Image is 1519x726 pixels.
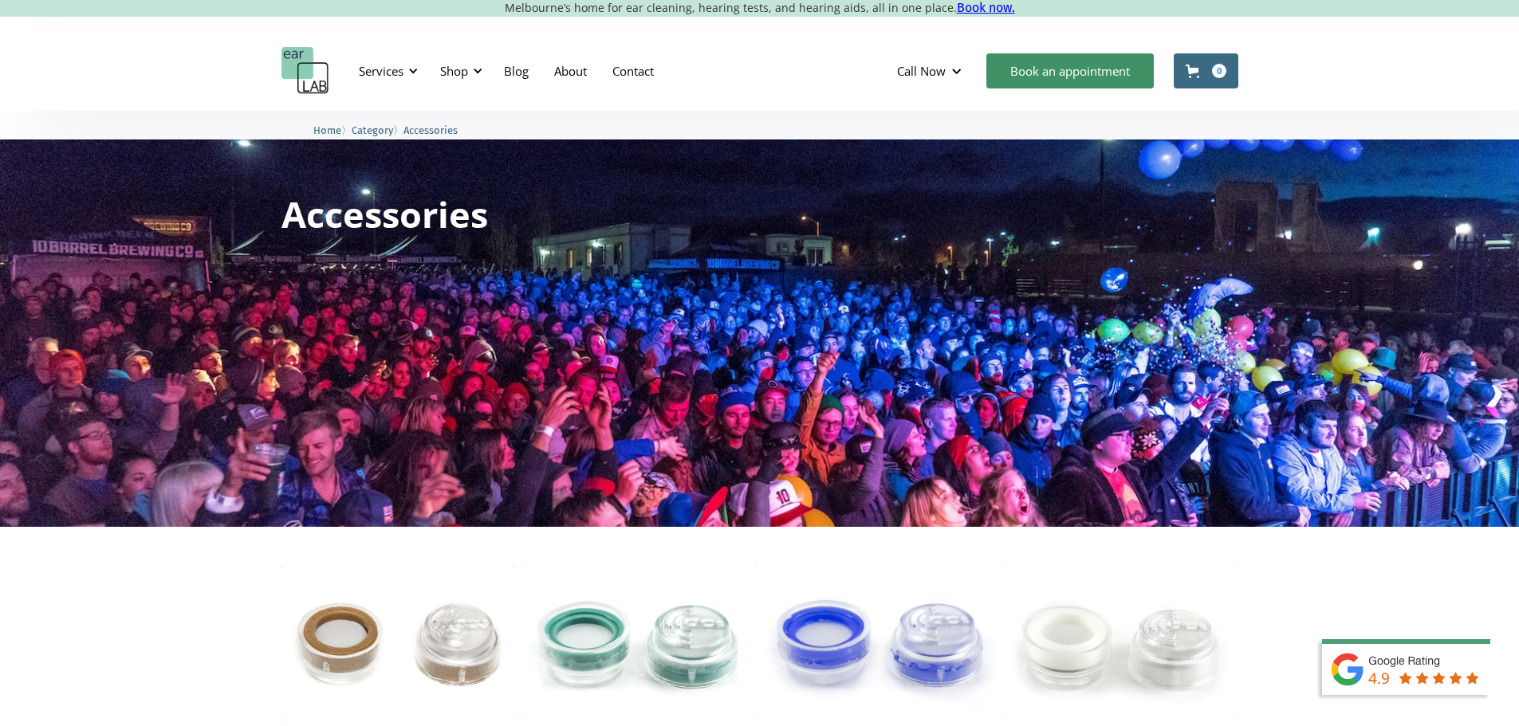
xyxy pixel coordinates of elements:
[1005,566,1238,720] img: ACS PRO17 Hearing Protection Filter
[600,48,667,94] a: Contact
[756,561,1004,725] img: ACS PRO15 Hearing Protection Filter
[403,122,458,137] a: Accessories
[541,48,600,94] a: About
[359,63,403,79] div: Services
[897,63,946,79] div: Call Now
[352,122,403,139] li: 〉
[440,63,468,79] div: Shop
[884,47,978,95] div: Call Now
[522,566,756,720] img: ACS PRO10 Hearing Protection Filter
[431,47,487,95] div: Shop
[349,47,423,95] div: Services
[313,122,352,139] li: 〉
[1212,64,1226,78] div: 0
[986,53,1154,88] a: Book an appointment
[313,124,341,136] span: Home
[352,124,393,136] span: Category
[403,124,458,136] span: Accessories
[313,122,341,137] a: Home
[281,47,329,95] a: home
[281,566,515,720] img: ACS PRO Impulse Hearing Protection Filter
[281,196,488,232] h1: Accessories
[491,48,541,94] a: Blog
[1174,53,1238,88] a: Open cart
[352,122,393,137] a: Category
